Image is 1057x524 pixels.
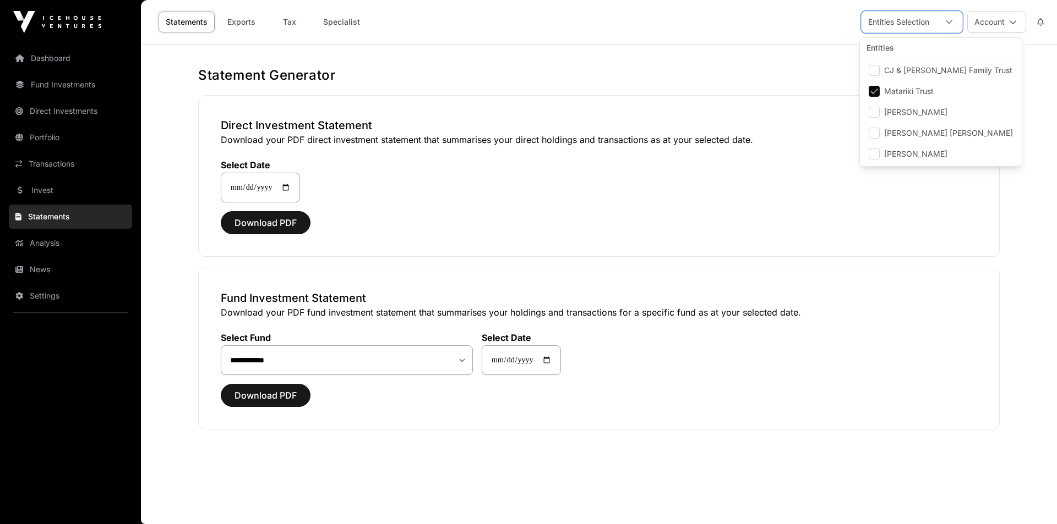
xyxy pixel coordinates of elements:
[862,60,1020,80] li: CJ & JS Reeve Family Trust
[482,332,561,343] label: Select Date
[9,125,132,150] a: Portfolio
[860,38,1022,58] div: Entities
[884,108,947,116] span: [PERSON_NAME]
[884,129,1013,137] span: [PERSON_NAME] [PERSON_NAME]
[219,12,263,32] a: Exports
[9,284,132,308] a: Settings
[221,384,310,407] button: Download PDF
[862,102,1020,122] li: Christopher James Reeve
[221,159,300,170] label: Select Date
[9,257,132,282] a: News
[9,178,132,202] a: Invest
[221,222,310,233] a: Download PDF
[884,87,934,95] span: Matariki Trust
[198,67,1000,84] h1: Statement Generator
[860,58,1022,166] ul: Option List
[221,306,977,319] p: Download your PDF fund investment statement that summarises your holdings and transactions for a ...
[9,73,132,97] a: Fund Investments
[9,205,132,229] a: Statements
[9,99,132,123] a: Direct Investments
[9,231,132,255] a: Analysis
[221,332,473,343] label: Select Fund
[235,389,297,402] span: Download PDF
[268,12,312,32] a: Tax
[221,395,310,406] a: Download PDF
[13,11,101,33] img: Icehouse Ventures Logo
[884,150,947,158] span: [PERSON_NAME]
[221,211,310,234] button: Download PDF
[862,144,1020,164] li: Tamara Bailey
[1002,471,1057,524] iframe: Chat Widget
[862,123,1020,143] li: Jacqueline Suzanne Reeve
[862,12,936,32] div: Entities Selection
[967,11,1026,33] button: Account
[862,81,1020,101] li: Matariki Trust
[9,46,132,70] a: Dashboard
[159,12,215,32] a: Statements
[235,216,297,229] span: Download PDF
[316,12,367,32] a: Specialist
[221,290,977,306] h3: Fund Investment Statement
[221,133,977,146] p: Download your PDF direct investment statement that summarises your direct holdings and transactio...
[221,118,977,133] h3: Direct Investment Statement
[9,152,132,176] a: Transactions
[884,67,1012,74] span: CJ & [PERSON_NAME] Family Trust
